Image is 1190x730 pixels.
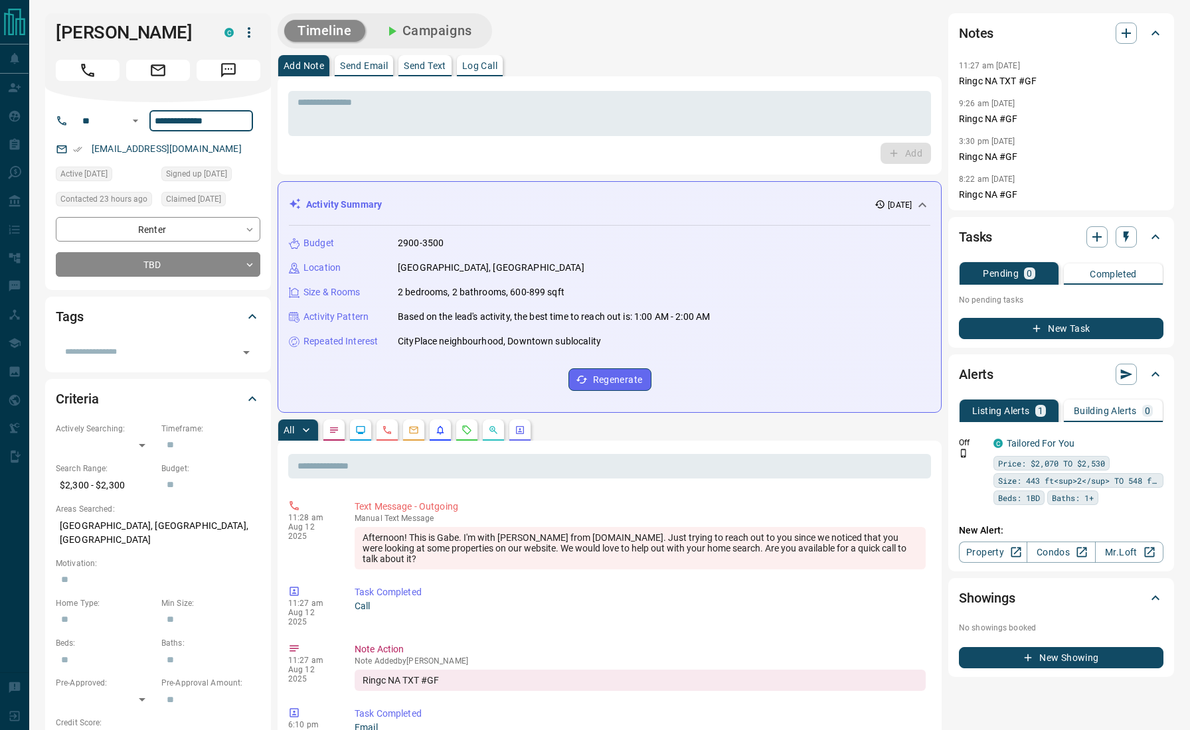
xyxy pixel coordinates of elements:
h2: Tags [56,306,83,327]
p: Building Alerts [1074,406,1137,415]
p: Motivation: [56,557,260,569]
p: Note Added by [PERSON_NAME] [355,656,926,666]
p: 2900-3500 [398,236,444,250]
button: Campaigns [371,20,485,42]
div: Showings [959,582,1163,614]
p: Budget: [161,463,260,475]
button: Open [127,113,143,129]
span: Price: $2,070 TO $2,530 [998,457,1105,470]
p: 11:27 am [288,656,335,665]
div: Tue Aug 05 2025 [161,192,260,210]
a: [EMAIL_ADDRESS][DOMAIN_NAME] [92,143,242,154]
div: Notes [959,17,1163,49]
div: Alerts [959,358,1163,390]
p: Send Email [340,61,388,70]
p: Location [303,261,341,275]
span: Call [56,60,120,81]
div: Renter [56,217,260,242]
p: [GEOGRAPHIC_DATA], [GEOGRAPHIC_DATA] [398,261,584,275]
p: 8:22 am [DATE] [959,175,1015,184]
svg: Calls [382,425,392,435]
span: Contacted 23 hours ago [60,192,147,206]
p: Ringc NA #GF [959,150,1163,164]
p: Send Text [404,61,446,70]
p: 11:28 am [288,513,335,522]
p: 9:26 am [DATE] [959,99,1015,108]
p: 3:30 pm [DATE] [959,137,1015,146]
p: Aug 12 2025 [288,522,335,541]
span: manual [355,514,382,523]
p: Budget [303,236,334,250]
p: 1 [1038,406,1043,415]
svg: Agent Actions [515,425,525,435]
p: Based on the lead's activity, the best time to reach out is: 1:00 AM - 2:00 AM [398,310,710,324]
p: 6:10 pm [288,720,335,729]
div: Criteria [56,383,260,415]
h1: [PERSON_NAME] [56,22,205,43]
p: Search Range: [56,463,155,475]
svg: Email Verified [73,145,82,154]
span: Beds: 1BD [998,491,1040,504]
p: All [284,425,294,435]
p: [GEOGRAPHIC_DATA], [GEOGRAPHIC_DATA], [GEOGRAPHIC_DATA] [56,515,260,551]
p: No showings booked [959,622,1163,634]
p: Task Completed [355,707,926,721]
div: Afternoon! This is Gabe. I'm with [PERSON_NAME] from [DOMAIN_NAME]. Just trying to reach out to y... [355,527,926,569]
p: Pre-Approved: [56,677,155,689]
span: Claimed [DATE] [166,192,221,206]
span: Signed up [DATE] [166,167,227,181]
p: Repeated Interest [303,334,378,348]
p: Baths: [161,637,260,649]
p: Min Size: [161,597,260,609]
p: Activity Summary [306,198,382,212]
a: Mr.Loft [1095,542,1163,563]
button: New Task [959,318,1163,339]
span: Size: 443 ft<sup>2</sup> TO 548 ft<sup>2</sup> [998,474,1159,487]
div: Tue Aug 05 2025 [56,167,155,185]
p: Home Type: [56,597,155,609]
p: 2 bedrooms, 2 bathrooms, 600-899 sqft [398,285,564,299]
p: 0 [1145,406,1150,415]
p: Pre-Approval Amount: [161,677,260,689]
p: Text Message [355,514,926,523]
h2: Showings [959,587,1015,609]
span: Baths: 1+ [1052,491,1094,504]
p: New Alert: [959,524,1163,538]
svg: Notes [329,425,339,435]
h2: Notes [959,23,993,44]
span: Email [126,60,190,81]
p: Areas Searched: [56,503,260,515]
p: Activity Pattern [303,310,369,324]
p: Ringc NA #GF [959,188,1163,202]
p: Ringc NA TXT #GF [959,74,1163,88]
p: Aug 12 2025 [288,665,335,684]
p: CityPlace neighbourhood, Downtown sublocality [398,334,601,348]
p: 11:27 am [DATE] [959,61,1020,70]
p: Note Action [355,642,926,656]
div: condos.ca [993,439,1003,448]
span: Message [197,60,260,81]
a: Property [959,542,1027,563]
p: Pending [983,269,1019,278]
div: Mon Aug 04 2025 [161,167,260,185]
svg: Push Notification Only [959,449,968,458]
button: Timeline [284,20,365,42]
h2: Criteria [56,388,99,409]
div: Tue Aug 12 2025 [56,192,155,210]
button: New Showing [959,647,1163,668]
h2: Alerts [959,364,993,385]
svg: Listing Alerts [435,425,446,435]
button: Regenerate [568,368,651,391]
p: Timeframe: [161,423,260,435]
button: Open [237,343,256,362]
p: Completed [1090,269,1137,279]
p: Off [959,437,985,449]
p: Text Message - Outgoing [355,500,926,514]
div: Tags [56,301,260,332]
a: Condos [1027,542,1095,563]
p: Add Note [284,61,324,70]
p: No pending tasks [959,290,1163,310]
h2: Tasks [959,226,992,248]
p: Call [355,599,926,613]
p: Credit Score: [56,717,260,729]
